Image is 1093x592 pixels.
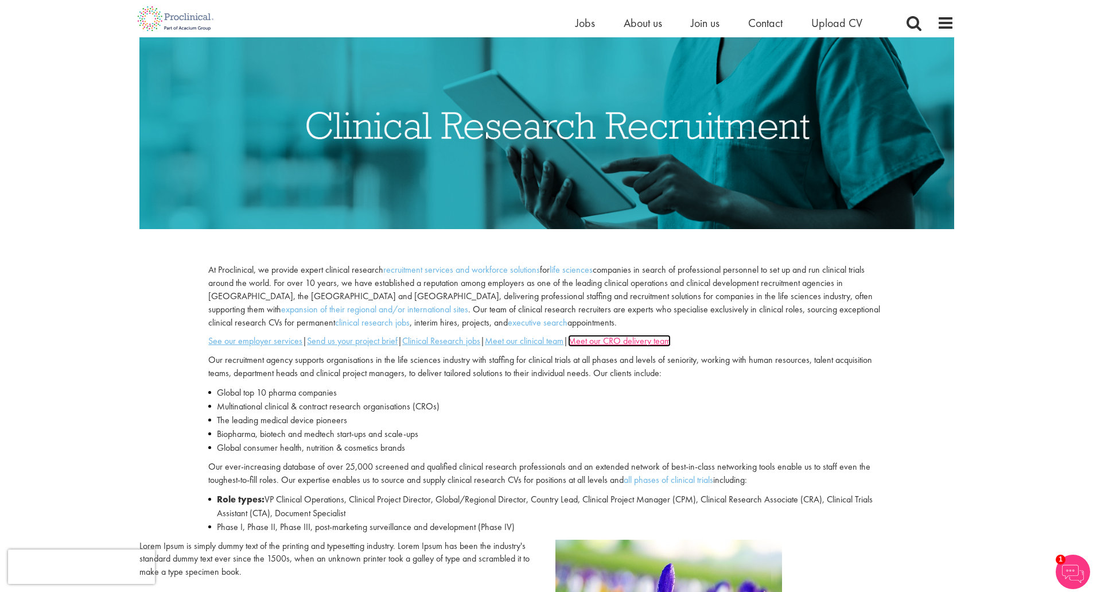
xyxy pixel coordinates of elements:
[8,550,155,584] iframe: reCAPTCHA
[208,413,884,427] li: The leading medical device pioneers
[383,264,540,276] a: recruitment services and workforce solutions
[335,316,410,328] a: clinical research jobs
[208,335,302,347] a: See our employer services
[208,264,884,329] p: At Proclinical, we provide expert clinical research for companies in search of professional perso...
[208,335,884,348] p: | | | |
[307,335,398,347] a: Send us your project brief
[691,16,719,30] a: Join us
[1056,555,1065,564] span: 1
[208,520,884,534] li: Phase I, Phase II, Phase III, post-marketing surveillance and development (Phase IV)
[575,16,595,30] a: Jobs
[568,335,671,347] a: Meet our CRO delivery team
[139,540,538,579] p: Lorem Ipsum is simply dummy text of the printing and typesetting industry. Lorem Ipsum has been t...
[402,335,480,347] a: Clinical Research jobs
[281,303,468,315] a: expansion of their regional and/or international sites
[748,16,783,30] a: Contact
[624,474,713,486] a: all phases of clinical trials
[217,493,265,505] strong: Role types:
[139,25,954,229] img: Clinical Research Recruitment
[208,427,884,441] li: Biopharma, biotech and medtech start-ups and scale-ups
[508,316,567,328] a: executive search
[208,493,884,520] li: VP Clinical Operations, Clinical Project Director, Global/Regional Director, Country Lead, Clinic...
[208,461,884,487] p: Our ever-increasing database of over 25,000 screened and qualified clinical research professional...
[811,16,862,30] a: Upload CV
[485,335,563,347] a: Meet our clinical team
[208,441,884,455] li: Global consumer health, nutrition & cosmetics brands
[208,400,884,413] li: Multinational clinical & contract research organisations (CROs)
[208,354,884,380] p: Our recruitment agency supports organisations in the life sciences industry with staffing for cli...
[1056,555,1090,589] img: Chatbot
[208,386,884,400] li: Global top 10 pharma companies
[624,16,662,30] a: About us
[550,264,593,276] a: life sciences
